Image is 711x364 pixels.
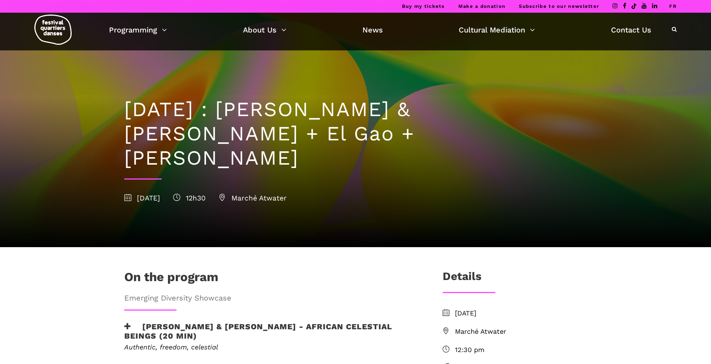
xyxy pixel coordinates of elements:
span: 12:30 pm [455,345,587,355]
span: [DATE] [455,308,587,319]
a: Make a donation [458,3,506,9]
h3: Details [443,270,481,288]
a: Programming [109,24,167,36]
a: Contact Us [611,24,651,36]
h1: [DATE] : [PERSON_NAME] & [PERSON_NAME] + El Gao + [PERSON_NAME] [124,97,587,170]
em: Authentic, freedom, celestial [124,343,218,351]
span: Marché Atwater [219,194,287,202]
span: Marché Atwater [455,326,587,337]
a: FR [669,3,677,9]
h3: [PERSON_NAME] & [PERSON_NAME] - African Celestial Beings (20 min) [124,322,418,340]
span: Emerging Diversity Showcase [124,292,418,304]
a: Buy my tickets [402,3,445,9]
img: logo-fqd-med [34,15,72,45]
a: Cultural Mediation [459,24,535,36]
span: [DATE] [124,194,160,202]
h1: On the program [124,270,218,288]
span: 12h30 [173,194,206,202]
a: Subscribe to our newsletter [519,3,599,9]
a: News [362,24,383,36]
a: About Us [243,24,286,36]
